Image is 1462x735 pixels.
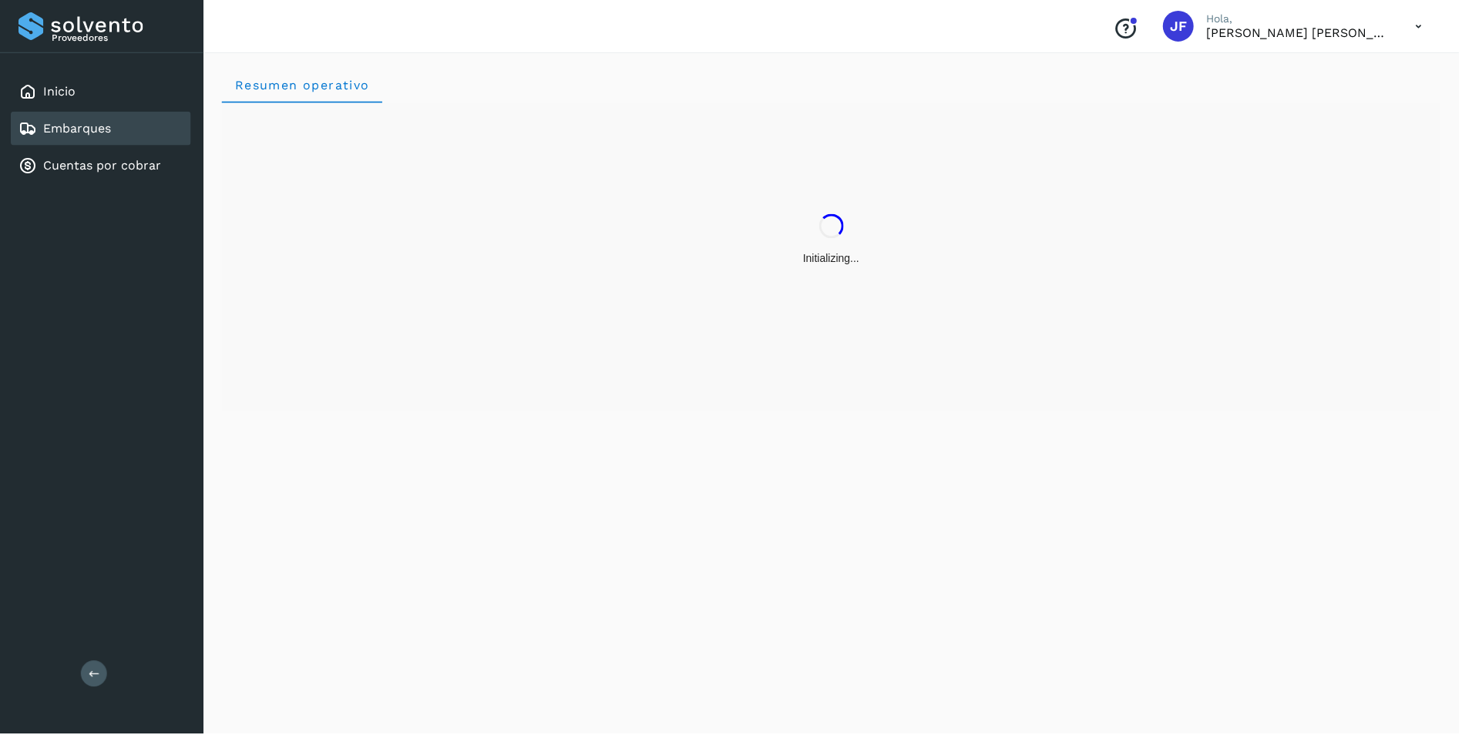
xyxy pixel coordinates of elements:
[43,158,161,173] a: Cuentas por cobrar
[52,32,185,43] p: Proveedores
[11,75,191,109] div: Inicio
[1208,25,1393,40] p: JOSE FUENTES HERNANDEZ
[43,121,111,136] a: Embarques
[1208,12,1393,25] p: Hola,
[11,149,191,183] div: Cuentas por cobrar
[11,112,191,146] div: Embarques
[234,78,371,92] span: Resumen operativo
[43,84,76,99] a: Inicio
